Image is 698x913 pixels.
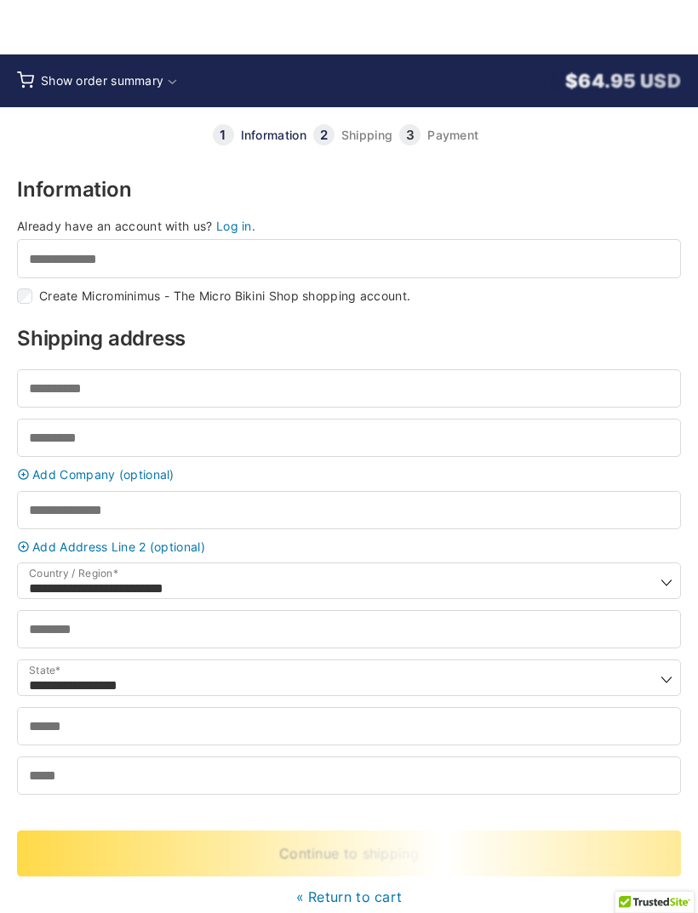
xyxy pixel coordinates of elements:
[41,73,163,88] span: Show order summary
[17,328,681,349] h3: Shipping address
[13,468,685,481] a: Add Company (optional)
[13,540,685,553] a: Add Address Line 2 (optional)
[17,180,681,200] h3: Information
[427,129,478,141] a: Payment
[296,888,403,905] a: « Return to cart
[39,290,410,302] label: Create Microminimus - The Micro Bikini Shop shopping account.
[341,129,392,141] a: Shipping
[17,219,213,233] span: Already have an account with us?
[241,129,306,141] a: Information
[216,219,255,233] a: Log in.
